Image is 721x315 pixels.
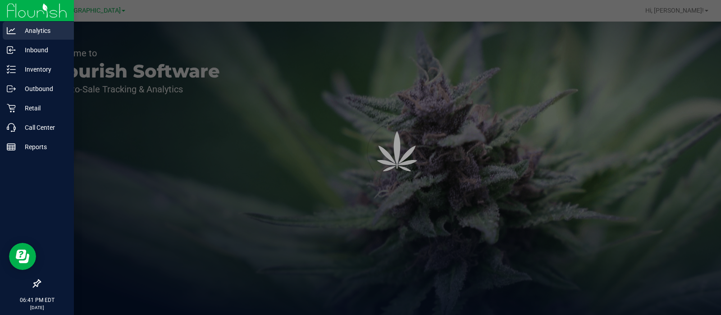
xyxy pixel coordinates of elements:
[16,25,70,36] p: Analytics
[16,142,70,152] p: Reports
[7,142,16,151] inline-svg: Reports
[16,45,70,55] p: Inbound
[7,84,16,93] inline-svg: Outbound
[7,123,16,132] inline-svg: Call Center
[16,122,70,133] p: Call Center
[16,83,70,94] p: Outbound
[9,243,36,270] iframe: Resource center
[7,46,16,55] inline-svg: Inbound
[7,26,16,35] inline-svg: Analytics
[16,103,70,114] p: Retail
[7,104,16,113] inline-svg: Retail
[4,304,70,311] p: [DATE]
[4,296,70,304] p: 06:41 PM EDT
[16,64,70,75] p: Inventory
[7,65,16,74] inline-svg: Inventory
